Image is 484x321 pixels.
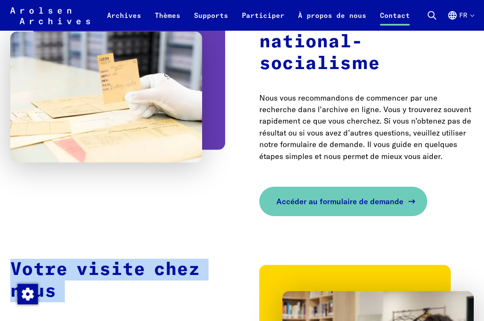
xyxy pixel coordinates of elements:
a: Supports [187,10,235,31]
strong: Votre visite chez nous [10,260,200,301]
img: Modification du consentement [17,284,38,304]
nav: Principal [100,5,417,26]
a: Accéder au formulaire de demande [259,187,427,216]
a: À propos de nous [291,10,373,31]
a: Thèmes [148,10,187,31]
button: Français, sélection de la langue [447,10,474,31]
a: Participer [235,10,291,31]
span: Accéder au formulaire de demande [276,196,403,207]
p: Nous vous recommandons de commencer par une recherche dans l’archive en ligne. Vous y trouverez s... [259,92,474,162]
a: Contact [373,10,417,31]
a: Archives [100,10,148,31]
